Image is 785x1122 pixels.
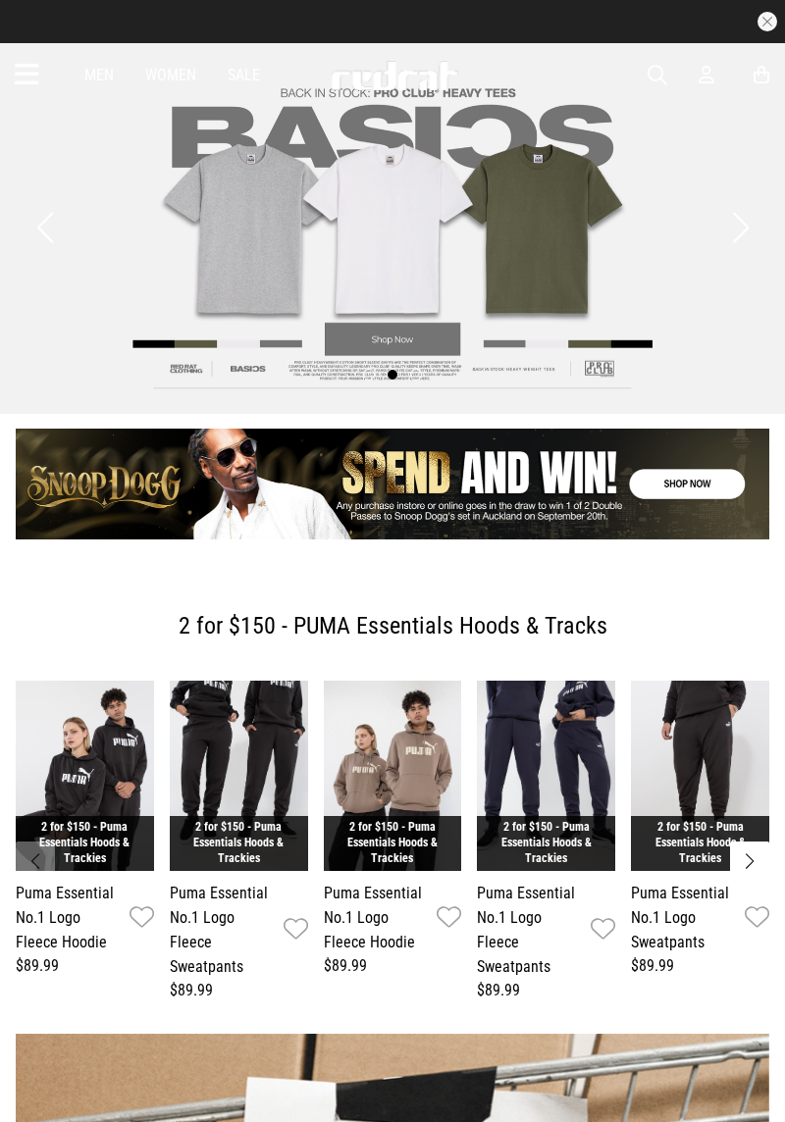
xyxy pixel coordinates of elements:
[631,681,769,871] img: Puma Essential No.1 Logo Sweatpants in Black
[170,881,276,979] a: Puma Essential No.1 Logo Fleece Sweatpants
[477,979,615,1002] div: $89.99
[16,429,769,539] div: 1 / 1
[330,61,459,90] img: Redrat logo
[39,820,130,865] a: 2 for $150 - Puma Essentials Hoods & Trackies
[324,681,462,871] img: Puma Essential No.1 Logo Fleece Hoodie in Brown
[477,681,615,871] img: Puma Essential No.1 Logo Fleece Sweatpants in Blue
[730,841,769,881] button: Next slide
[16,954,154,978] div: $89.99
[631,681,769,978] div: 5 / 7
[324,881,430,954] a: Puma Essential No.1 Logo Fleece Hoodie
[324,681,462,978] div: 3 / 7
[655,820,746,865] a: 2 for $150 - Puma Essentials Hoods & Trackies
[727,206,754,249] button: Next slide
[170,979,308,1002] div: $89.99
[145,66,196,84] a: Women
[31,206,58,249] button: Previous slide
[170,681,308,1002] div: 2 / 7
[477,681,615,1002] div: 4 / 7
[16,681,154,978] div: 1 / 7
[631,881,737,954] a: Puma Essential No.1 Logo Sweatpants
[16,881,122,954] a: Puma Essential No.1 Logo Fleece Hoodie
[228,66,260,84] a: Sale
[245,12,540,31] iframe: Customer reviews powered by Trustpilot
[347,820,438,865] a: 2 for $150 - Puma Essentials Hoods & Trackies
[501,820,592,865] a: 2 for $150 - Puma Essentials Hoods & Trackies
[16,841,55,881] button: Previous slide
[631,954,769,978] div: $89.99
[477,881,583,979] a: Puma Essential No.1 Logo Fleece Sweatpants
[324,954,462,978] div: $89.99
[84,66,114,84] a: Men
[170,681,308,871] img: Puma Essential No.1 Logo Fleece Sweatpants in Black
[16,681,154,871] img: Puma Essential No.1 Logo Fleece Hoodie in Black
[193,820,284,865] a: 2 for $150 - Puma Essentials Hoods & Trackies
[31,606,754,645] h2: 2 for $150 - PUMA Essentials Hoods & Tracks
